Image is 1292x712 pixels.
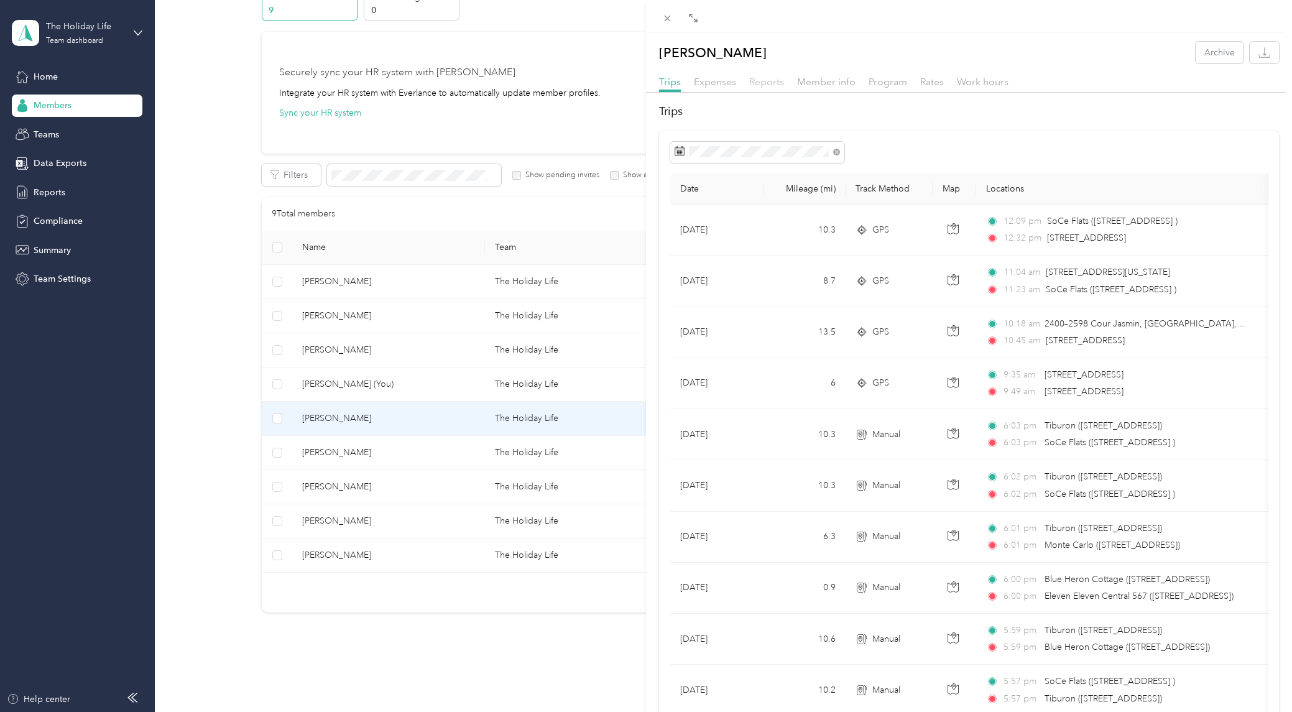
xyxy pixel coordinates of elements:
[1045,693,1162,704] span: Tiburon ([STREET_ADDRESS])
[670,173,764,205] th: Date
[764,173,846,205] th: Mileage (mi)
[1196,42,1244,63] button: Archive
[764,256,846,307] td: 8.7
[670,256,764,307] td: [DATE]
[872,428,900,442] span: Manual
[797,76,856,88] span: Member info
[1045,386,1124,397] span: [STREET_ADDRESS]
[872,223,889,237] span: GPS
[872,632,900,646] span: Manual
[1004,692,1039,706] span: 5:57 pm
[670,409,764,460] td: [DATE]
[670,563,764,614] td: [DATE]
[1046,284,1176,295] span: SoCe Flats ([STREET_ADDRESS] )
[1004,385,1039,399] span: 9:49 am
[694,76,736,88] span: Expenses
[1046,335,1125,346] span: [STREET_ADDRESS]
[1004,573,1039,586] span: 6:00 pm
[1045,676,1175,687] span: SoCe Flats ([STREET_ADDRESS] )
[670,460,764,511] td: [DATE]
[1047,233,1126,243] span: [STREET_ADDRESS]
[1045,642,1210,652] span: Blue Heron Cottage ([STREET_ADDRESS])
[1046,267,1170,277] span: [STREET_ADDRESS][US_STATE]
[1004,317,1039,331] span: 10:18 am
[659,76,681,88] span: Trips
[1004,283,1040,297] span: 11:23 am
[1045,591,1234,601] span: Eleven Eleven Central 567 ([STREET_ADDRESS])
[670,614,764,665] td: [DATE]
[1045,523,1162,534] span: Tiburon ([STREET_ADDRESS])
[872,683,900,697] span: Manual
[1004,675,1039,688] span: 5:57 pm
[1004,419,1039,433] span: 6:03 pm
[764,358,846,409] td: 6
[670,358,764,409] td: [DATE]
[872,325,889,339] span: GPS
[670,205,764,256] td: [DATE]
[764,512,846,563] td: 6.3
[1004,470,1039,484] span: 6:02 pm
[1004,624,1039,637] span: 5:59 pm
[933,173,976,205] th: Map
[1045,420,1162,431] span: Tiburon ([STREET_ADDRESS])
[976,173,1262,205] th: Locations
[1045,471,1162,482] span: Tiburon ([STREET_ADDRESS])
[1004,589,1039,603] span: 6:00 pm
[659,103,1279,120] h2: Trips
[1045,540,1180,550] span: Monte Carlo ([STREET_ADDRESS])
[764,563,846,614] td: 0.9
[764,460,846,511] td: 10.3
[872,479,900,492] span: Manual
[749,76,784,88] span: Reports
[872,530,900,543] span: Manual
[846,173,933,205] th: Track Method
[872,581,900,594] span: Manual
[1045,625,1162,636] span: Tiburon ([STREET_ADDRESS])
[764,409,846,460] td: 10.3
[920,76,944,88] span: Rates
[764,205,846,256] td: 10.3
[1222,642,1292,712] iframe: Everlance-gr Chat Button Frame
[1004,436,1039,450] span: 6:03 pm
[957,76,1008,88] span: Work hours
[1004,368,1039,382] span: 9:35 am
[872,274,889,288] span: GPS
[872,376,889,390] span: GPS
[1047,216,1178,226] span: SoCe Flats ([STREET_ADDRESS] )
[764,614,846,665] td: 10.6
[869,76,907,88] span: Program
[659,42,767,63] p: [PERSON_NAME]
[1004,488,1039,501] span: 6:02 pm
[670,512,764,563] td: [DATE]
[1004,215,1041,228] span: 12:09 pm
[1004,522,1039,535] span: 6:01 pm
[670,307,764,358] td: [DATE]
[1004,539,1039,552] span: 6:01 pm
[1004,334,1040,348] span: 10:45 am
[1045,369,1124,380] span: [STREET_ADDRESS]
[1045,574,1210,585] span: Blue Heron Cottage ([STREET_ADDRESS])
[1004,640,1039,654] span: 5:59 pm
[1004,266,1040,279] span: 11:04 am
[1045,437,1175,448] span: SoCe Flats ([STREET_ADDRESS] )
[764,307,846,358] td: 13.5
[1045,489,1175,499] span: SoCe Flats ([STREET_ADDRESS] )
[1004,231,1041,245] span: 12:32 pm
